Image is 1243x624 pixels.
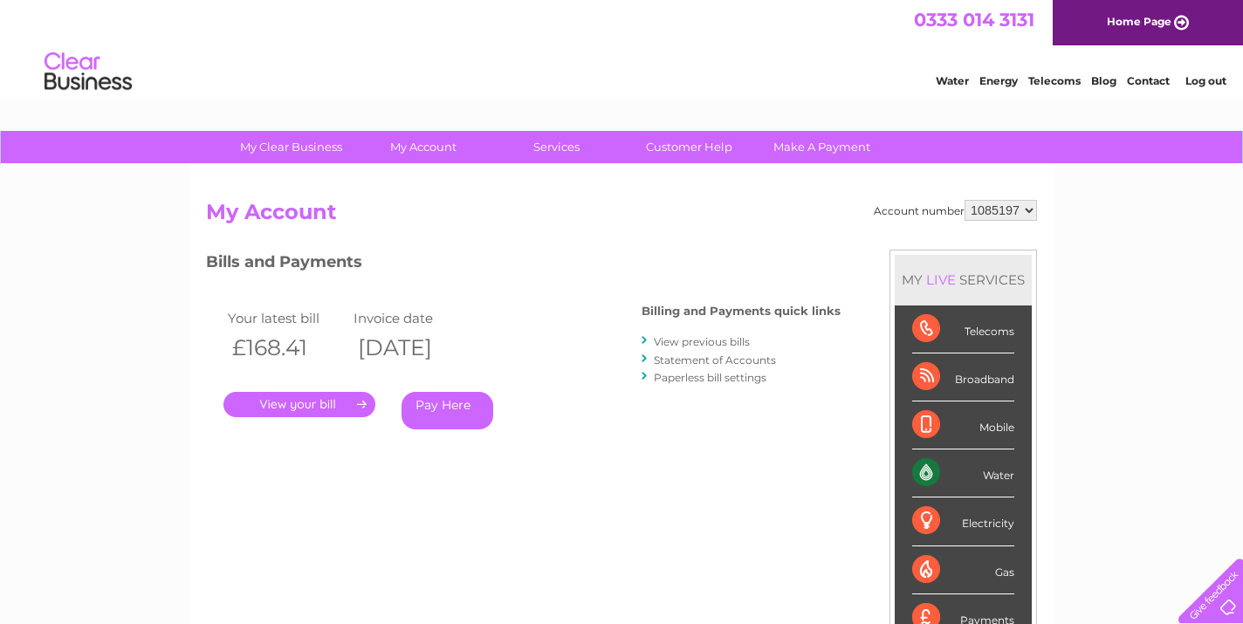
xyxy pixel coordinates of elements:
a: My Account [352,131,496,163]
td: Invoice date [349,306,475,330]
a: Services [484,131,628,163]
a: Telecoms [1028,74,1081,87]
a: Log out [1185,74,1226,87]
h4: Billing and Payments quick links [642,305,841,318]
a: Water [936,74,969,87]
div: Mobile [912,401,1014,449]
a: My Clear Business [219,131,363,163]
a: Statement of Accounts [654,353,776,367]
a: Pay Here [402,392,493,429]
h3: Bills and Payments [206,250,841,280]
div: LIVE [923,271,959,288]
a: Contact [1127,74,1170,87]
th: [DATE] [349,330,475,366]
a: . [223,392,375,417]
a: Make A Payment [750,131,894,163]
div: Account number [874,200,1037,221]
td: Your latest bill [223,306,349,330]
a: Energy [979,74,1018,87]
a: Customer Help [617,131,761,163]
th: £168.41 [223,330,349,366]
a: Paperless bill settings [654,371,766,384]
a: Blog [1091,74,1116,87]
div: MY SERVICES [895,255,1032,305]
div: Broadband [912,353,1014,401]
a: View previous bills [654,335,750,348]
a: 0333 014 3131 [914,9,1034,31]
div: Electricity [912,497,1014,545]
div: Clear Business is a trading name of Verastar Limited (registered in [GEOGRAPHIC_DATA] No. 3667643... [210,10,1035,85]
div: Water [912,449,1014,497]
div: Gas [912,546,1014,594]
img: logo.png [44,45,133,99]
div: Telecoms [912,305,1014,353]
h2: My Account [206,200,1037,233]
